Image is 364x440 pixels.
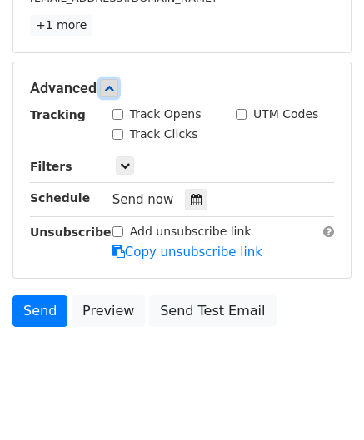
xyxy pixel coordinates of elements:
[30,79,334,97] h5: Advanced
[30,160,72,173] strong: Filters
[112,245,262,260] a: Copy unsubscribe link
[253,106,318,123] label: UTM Codes
[12,295,67,327] a: Send
[130,126,198,143] label: Track Clicks
[130,106,202,123] label: Track Opens
[281,360,364,440] iframe: Chat Widget
[130,223,252,240] label: Add unsubscribe link
[30,108,86,121] strong: Tracking
[112,192,174,207] span: Send now
[72,295,145,327] a: Preview
[30,225,112,239] strong: Unsubscribe
[30,15,92,36] a: +1 more
[30,191,90,205] strong: Schedule
[149,295,276,327] a: Send Test Email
